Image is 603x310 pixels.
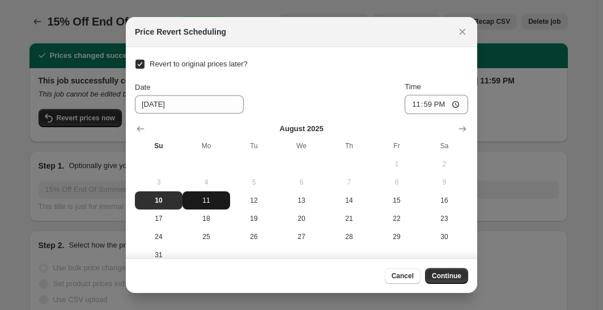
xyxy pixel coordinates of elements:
button: Thursday August 7 2025 [325,173,373,191]
button: Friday August 1 2025 [373,155,421,173]
th: Sunday [135,137,182,155]
span: 8 [377,178,416,187]
span: Su [139,141,178,150]
button: Saturday August 23 2025 [421,210,468,228]
button: Wednesday August 13 2025 [278,191,325,210]
button: Continue [425,268,468,284]
button: Show next month, September 2025 [455,121,470,137]
button: Monday August 25 2025 [182,228,230,246]
span: 11 [187,196,226,205]
button: Monday August 4 2025 [182,173,230,191]
button: Cancel [385,268,421,284]
button: Wednesday August 20 2025 [278,210,325,228]
span: We [282,141,321,150]
span: 2 [425,160,464,169]
span: 7 [330,178,368,187]
span: 5 [235,178,273,187]
span: 4 [187,178,226,187]
span: Th [330,141,368,150]
button: Thursday August 14 2025 [325,191,373,210]
button: Friday August 22 2025 [373,210,421,228]
span: Cancel [392,271,414,280]
span: 6 [282,178,321,187]
input: 12:00 [405,95,468,114]
span: 12 [235,196,273,205]
span: 18 [187,214,226,223]
h2: Price Revert Scheduling [135,26,226,37]
button: Wednesday August 27 2025 [278,228,325,246]
span: 14 [330,196,368,205]
span: 3 [139,178,178,187]
button: Today Sunday August 10 2025 [135,191,182,210]
button: Sunday August 3 2025 [135,173,182,191]
span: 20 [282,214,321,223]
span: 21 [330,214,368,223]
button: Friday August 15 2025 [373,191,421,210]
span: Sa [425,141,464,150]
span: 10 [139,196,178,205]
button: Wednesday August 6 2025 [278,173,325,191]
span: 24 [139,232,178,241]
button: Thursday August 21 2025 [325,210,373,228]
button: Monday August 18 2025 [182,210,230,228]
span: 29 [377,232,416,241]
th: Monday [182,137,230,155]
button: Saturday August 9 2025 [421,173,468,191]
button: Tuesday August 5 2025 [230,173,278,191]
button: Close [455,24,470,40]
button: Thursday August 28 2025 [325,228,373,246]
th: Tuesday [230,137,278,155]
button: Friday August 8 2025 [373,173,421,191]
span: 25 [187,232,226,241]
button: Tuesday August 19 2025 [230,210,278,228]
th: Wednesday [278,137,325,155]
th: Saturday [421,137,468,155]
span: 23 [425,214,464,223]
span: 31 [139,250,178,259]
span: 26 [235,232,273,241]
button: Friday August 29 2025 [373,228,421,246]
th: Friday [373,137,421,155]
span: 9 [425,178,464,187]
button: Saturday August 30 2025 [421,228,468,246]
button: Saturday August 2 2025 [421,155,468,173]
button: Monday August 11 2025 [182,191,230,210]
span: Revert to original prices later? [150,60,248,68]
span: Mo [187,141,226,150]
span: 27 [282,232,321,241]
span: 15 [377,196,416,205]
button: Saturday August 16 2025 [421,191,468,210]
span: 1 [377,160,416,169]
span: 22 [377,214,416,223]
span: 28 [330,232,368,241]
span: Time [405,82,421,91]
span: 30 [425,232,464,241]
span: Continue [432,271,461,280]
span: 19 [235,214,273,223]
span: 13 [282,196,321,205]
button: Tuesday August 26 2025 [230,228,278,246]
th: Thursday [325,137,373,155]
button: Tuesday August 12 2025 [230,191,278,210]
span: Tu [235,141,273,150]
span: Date [135,83,150,91]
span: 17 [139,214,178,223]
button: Sunday August 17 2025 [135,210,182,228]
input: 8/10/2025 [135,95,244,114]
span: 16 [425,196,464,205]
button: Show previous month, July 2025 [133,121,148,137]
span: Fr [377,141,416,150]
button: Sunday August 31 2025 [135,246,182,264]
button: Sunday August 24 2025 [135,228,182,246]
